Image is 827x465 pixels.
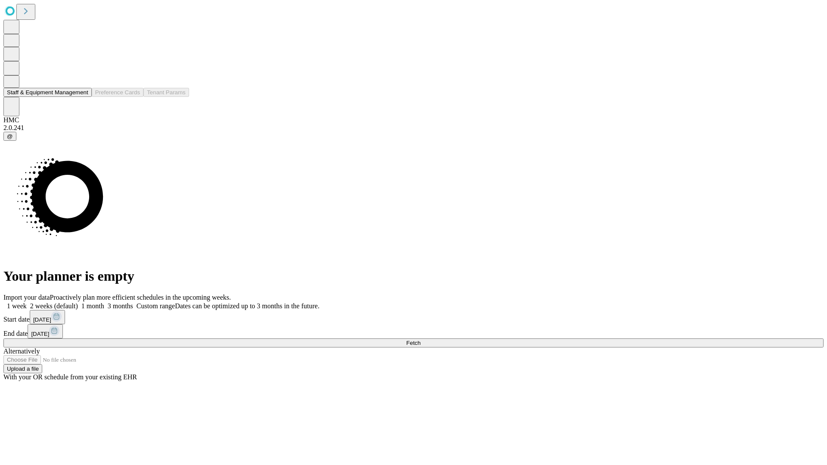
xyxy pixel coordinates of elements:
button: Upload a file [3,364,42,373]
button: @ [3,132,16,141]
button: [DATE] [30,310,65,324]
span: 3 months [108,302,133,310]
h1: Your planner is empty [3,268,824,284]
span: Custom range [137,302,175,310]
span: [DATE] [31,331,49,337]
span: @ [7,133,13,139]
button: [DATE] [28,324,63,338]
button: Preference Cards [92,88,143,97]
span: With your OR schedule from your existing EHR [3,373,137,381]
span: [DATE] [33,316,51,323]
span: 2 weeks (default) [30,302,78,310]
div: HMC [3,116,824,124]
span: 1 month [81,302,104,310]
button: Fetch [3,338,824,347]
div: 2.0.241 [3,124,824,132]
span: Proactively plan more efficient schedules in the upcoming weeks. [50,294,231,301]
button: Staff & Equipment Management [3,88,92,97]
span: Alternatively [3,347,40,355]
span: Dates can be optimized up to 3 months in the future. [175,302,319,310]
div: Start date [3,310,824,324]
button: Tenant Params [143,88,189,97]
span: Fetch [406,340,420,346]
span: Import your data [3,294,50,301]
div: End date [3,324,824,338]
span: 1 week [7,302,27,310]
